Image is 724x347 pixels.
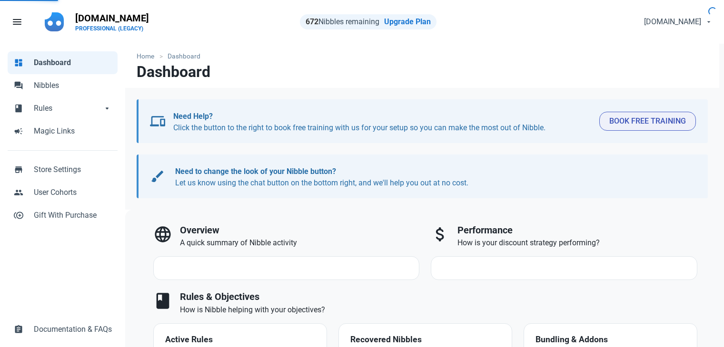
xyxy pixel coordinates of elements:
[14,80,23,89] span: forum
[75,25,149,32] p: PROFESSIONAL (LEGACY)
[34,57,112,68] span: Dashboard
[14,125,23,135] span: campaign
[14,103,23,112] span: book
[609,116,686,127] span: Book Free Training
[173,112,213,121] b: Need Help?
[457,237,697,249] p: How is your discount strategy performing?
[306,17,379,26] span: Nibbles remaining
[173,111,592,134] p: Click the button to the right to book free training with us for your setup so you can make the mo...
[8,97,118,120] a: bookRulesarrow_drop_down
[75,11,149,25] p: [DOMAIN_NAME]
[8,158,118,181] a: storeStore Settings
[14,57,23,67] span: dashboard
[180,237,420,249] p: A quick summary of Nibble activity
[34,210,112,221] span: Gift With Purchase
[153,225,172,244] span: language
[180,225,420,236] h3: Overview
[14,164,23,173] span: store
[8,120,118,143] a: campaignMagic Links
[137,51,159,61] a: Home
[34,187,112,198] span: User Cohorts
[644,16,701,28] span: [DOMAIN_NAME]
[14,324,23,333] span: assignment
[150,169,165,184] span: brush
[34,164,112,175] span: Store Settings
[102,103,112,112] span: arrow_drop_down
[14,210,23,219] span: control_point_duplicate
[150,114,165,129] span: devices
[34,103,102,114] span: Rules
[165,335,315,345] h4: Active Rules
[34,80,112,91] span: Nibbles
[180,291,697,302] h3: Rules & Objectives
[431,225,450,244] span: attach_money
[457,225,697,236] h3: Performance
[175,166,687,189] p: Let us know using the chat button on the bottom right, and we'll help you out at no cost.
[180,304,697,316] p: How is Nibble helping with your objectives?
[8,318,118,341] a: assignmentDocumentation & FAQs
[384,17,431,26] a: Upgrade Plan
[69,8,155,36] a: [DOMAIN_NAME]PROFESSIONAL (LEGACY)
[11,16,23,28] span: menu
[8,74,118,97] a: forumNibbles
[34,125,112,137] span: Magic Links
[125,44,719,63] nav: breadcrumbs
[8,181,118,204] a: peopleUser Cohorts
[14,187,23,196] span: people
[34,324,112,335] span: Documentation & FAQs
[350,335,500,345] h4: Recovered Nibbles
[8,204,118,227] a: control_point_duplicateGift With Purchase
[536,335,685,345] h4: Bundling & Addons
[153,291,172,310] span: book
[8,51,118,74] a: dashboardDashboard
[175,167,336,176] b: Need to change the look of your Nibble button?
[137,63,210,80] h1: Dashboard
[636,12,718,31] button: [DOMAIN_NAME]
[306,17,318,26] strong: 672
[599,112,696,131] button: Book Free Training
